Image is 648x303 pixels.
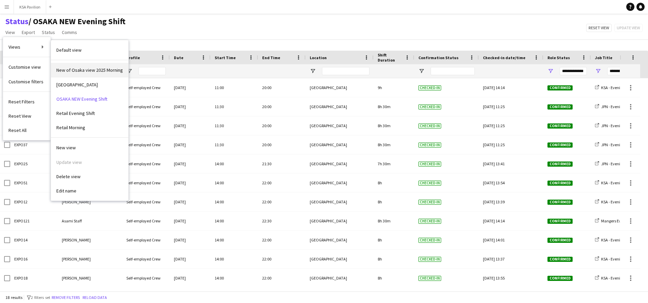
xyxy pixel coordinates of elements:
div: [GEOGRAPHIC_DATA] [306,192,374,211]
div: [GEOGRAPHIC_DATA] [306,250,374,268]
a: Reset Filters [3,95,51,109]
span: OSAKA NEW Evening Shift [29,16,126,27]
div: 22:00 [258,192,306,211]
span: Confirmed [547,200,573,205]
div: 14:00 [211,192,258,211]
span: Checked-in [418,85,441,90]
input: Confirmation Status Filter Input [431,67,475,75]
div: EXPO14 [10,231,58,249]
div: 7h 30m [374,154,414,173]
div: [DATE] 14:14 [483,78,539,97]
span: Confirmed [547,104,573,110]
span: KSA - Evening Shift [601,85,633,90]
a: undefined [51,169,128,184]
span: JPN - Evening Shift [601,142,633,147]
div: 22:00 [258,173,306,192]
span: Profile [126,55,140,60]
div: [GEOGRAPHIC_DATA] [306,97,374,116]
button: Open Filter Menu [126,68,132,74]
span: Checked-in date/time [483,55,525,60]
input: Profile Filter Input [139,67,166,75]
div: 14:00 [211,173,258,192]
span: 2 filters set [31,295,50,300]
div: EXPO18 [10,269,58,287]
span: Customise filters [8,79,43,85]
div: [DATE] 13:54 [483,173,539,192]
div: [GEOGRAPHIC_DATA] [306,154,374,173]
div: Self-employed Crew [122,269,170,287]
div: 11:30 [211,116,258,135]
a: Status [5,16,29,27]
div: [GEOGRAPHIC_DATA] [306,231,374,249]
a: undefined [51,184,128,198]
div: 22:30 [258,212,306,230]
div: 22:00 [258,250,306,268]
div: [GEOGRAPHIC_DATA] [306,78,374,97]
div: Self-employed Crew [122,250,170,268]
button: Remove filters [50,294,81,301]
span: Checked-in [418,162,441,167]
span: Customise view [8,64,41,70]
div: [DATE] 11:25 [483,116,539,135]
span: Status [42,29,55,35]
a: Export [19,28,38,37]
a: Comms [59,28,80,37]
button: Open Filter Menu [418,68,425,74]
div: [DATE] 14:14 [483,212,539,230]
div: 8h [374,192,414,211]
span: Location [310,55,327,60]
div: 14:00 [211,250,258,268]
a: KSA - Evening Shift [595,85,633,90]
a: KSA - Evening Shift [595,256,633,262]
span: KSA - Evening Shift [601,237,633,242]
div: Self-employed Crew [122,231,170,249]
span: Confirmation Status [418,55,458,60]
div: 14:00 [211,231,258,249]
a: undefined [51,140,128,155]
span: End Time [262,55,280,60]
div: 11:00 [211,78,258,97]
div: [DATE] 13:41 [483,154,539,173]
span: KSA - Evening Shift [601,256,633,262]
span: Confirmed [547,85,573,90]
a: KSA - Evening Shift [595,199,633,204]
input: Location Filter Input [322,67,370,75]
span: Checked-in [418,200,441,205]
div: [DATE] [170,135,211,154]
div: Self-employed Crew [122,78,170,97]
div: 14:00 [211,212,258,230]
span: KSA - Evening Shift [601,275,633,281]
div: Self-employed Crew [122,212,170,230]
a: KSA - Evening Shift [595,237,633,242]
span: Confirmed [547,142,573,148]
div: [DATE] [170,192,211,211]
span: Checked-in [418,181,441,186]
div: EXPO16 [10,250,58,268]
span: Export [22,29,35,35]
span: Start Time [215,55,236,60]
div: EXPO51 [10,173,58,192]
span: JPN - Evening Shift [601,104,633,109]
a: undefined [51,120,128,135]
div: 11:30 [211,135,258,154]
a: Reset View [3,109,51,123]
div: [DATE] 11:25 [483,97,539,116]
div: Self-employed Crew [122,192,170,211]
span: Checked-in [418,104,441,110]
div: 22:00 [258,231,306,249]
span: Confirmed [547,276,573,281]
span: View [5,29,15,35]
span: [PERSON_NAME] [62,199,91,204]
div: Self-employed Crew [122,135,170,154]
span: Confirmed [547,181,573,186]
div: [DATE] 11:25 [483,135,539,154]
div: [DATE] 13:39 [483,192,539,211]
span: Role Status [547,55,570,60]
span: Checked-in [418,123,441,129]
div: 9h [374,78,414,97]
div: 8h 30m [374,97,414,116]
div: Self-employed Crew [122,173,170,192]
div: [DATE] [170,116,211,135]
span: Checked-in [418,257,441,262]
span: Reset Filters [8,99,35,105]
